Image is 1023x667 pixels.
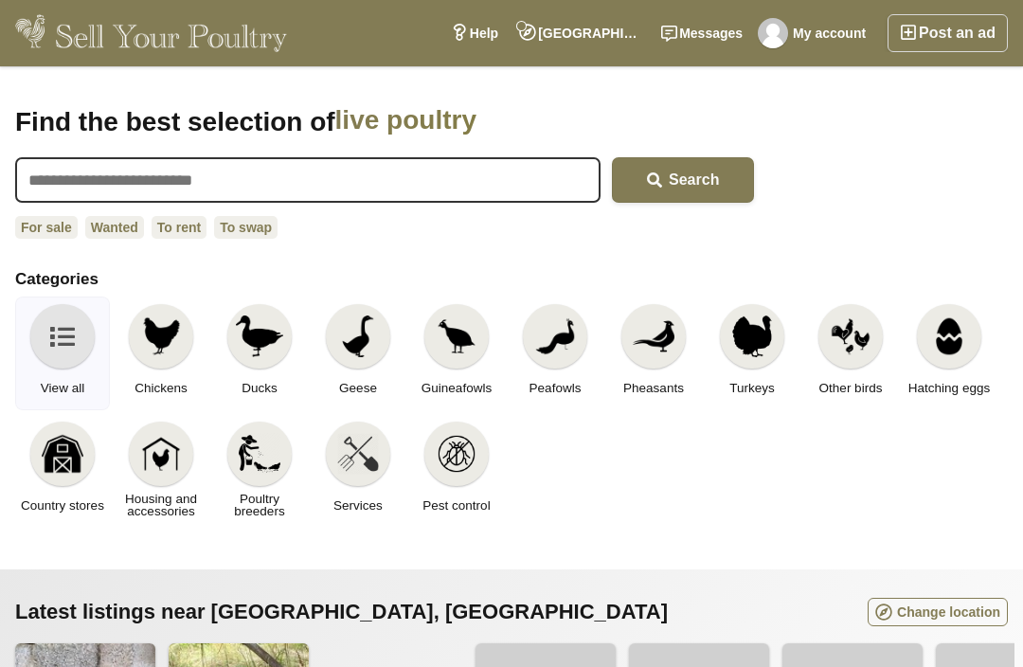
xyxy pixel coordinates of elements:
[606,297,701,410] a: Pheasants Pheasants
[242,382,278,394] span: Ducks
[21,499,104,512] span: Country stores
[753,14,876,52] a: My account
[819,382,883,394] span: Other birds
[928,315,970,357] img: Hatching eggs
[508,297,602,410] a: Peafowls Peafowls
[337,433,379,475] img: Services
[705,297,799,410] a: Turkeys Turkeys
[114,297,208,410] a: Chickens Chickens
[440,14,509,52] a: Help
[830,315,871,357] img: Other birds
[152,216,206,239] a: To rent
[140,315,182,357] img: Chickens
[902,297,996,410] a: Hatching eggs Hatching eggs
[41,382,84,394] span: View all
[669,171,719,188] span: Search
[311,297,405,410] a: Geese Geese
[15,600,668,624] span: Latest listings near [GEOGRAPHIC_DATA], [GEOGRAPHIC_DATA]
[239,433,280,475] img: Poultry breeders
[135,382,188,394] span: Chickens
[311,414,405,528] a: Services Services
[335,104,653,138] span: live poultry
[868,598,1008,626] a: Change location
[436,315,477,357] img: Guineafowls
[651,14,753,52] a: Messages
[337,315,379,357] img: Geese
[409,414,504,528] a: Pest control Pest control
[509,14,651,52] a: [GEOGRAPHIC_DATA], [GEOGRAPHIC_DATA]
[333,499,383,512] span: Services
[612,157,754,203] button: Search
[409,297,504,410] a: Guineafowls Guineafowls
[15,297,110,410] a: View all
[42,433,83,475] img: Country stores
[15,216,78,239] a: For sale
[140,433,182,475] img: Housing and accessories
[119,493,203,517] span: Housing and accessories
[633,315,674,357] img: Pheasants
[339,382,377,394] span: Geese
[85,216,144,239] a: Wanted
[15,104,754,138] h1: Find the best selection of
[534,315,576,357] img: Peafowls
[236,315,283,357] img: Ducks
[15,270,1008,289] h2: Categories
[908,382,990,394] span: Hatching eggs
[758,18,788,48] img: Emily
[212,297,307,410] a: Ducks Ducks
[888,14,1008,52] a: Post an ad
[529,382,582,394] span: Peafowls
[803,297,898,410] a: Other birds Other birds
[422,382,492,394] span: Guineafowls
[623,382,684,394] span: Pheasants
[15,414,110,528] a: Country stores Country stores
[114,414,208,528] a: Housing and accessories Housing and accessories
[436,433,477,475] img: Pest control
[422,499,490,512] span: Pest control
[214,216,278,239] a: To swap
[731,315,773,357] img: Turkeys
[729,382,775,394] span: Turkeys
[218,493,301,517] span: Poultry breeders
[15,14,287,52] img: Sell Your Poultry
[212,414,307,528] a: Poultry breeders Poultry breeders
